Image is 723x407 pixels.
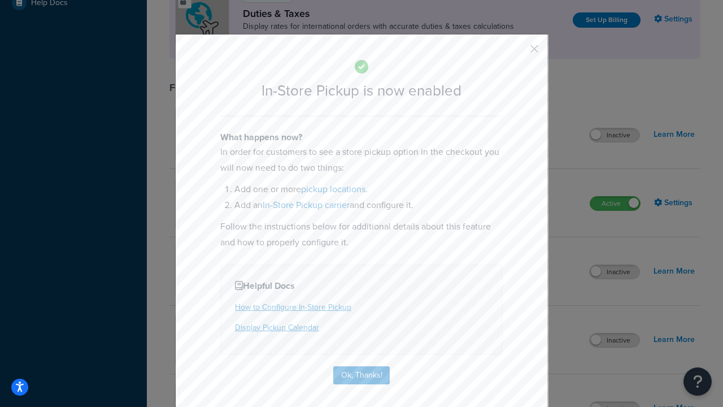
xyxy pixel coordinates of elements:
li: Add one or more . [234,181,503,197]
a: Display Pickup Calendar [235,322,319,334]
li: Add an and configure it. [234,197,503,213]
h4: Helpful Docs [235,279,488,293]
button: Ok, Thanks! [333,366,390,384]
h2: In-Store Pickup is now enabled [220,83,503,99]
h4: What happens now? [220,131,503,144]
a: In-Store Pickup carrier [263,198,350,211]
a: How to Configure In-Store Pickup [235,301,351,313]
a: pickup locations [301,183,365,196]
p: In order for customers to see a store pickup option in the checkout you will now need to do two t... [220,144,503,176]
p: Follow the instructions below for additional details about this feature and how to properly confi... [220,219,503,250]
